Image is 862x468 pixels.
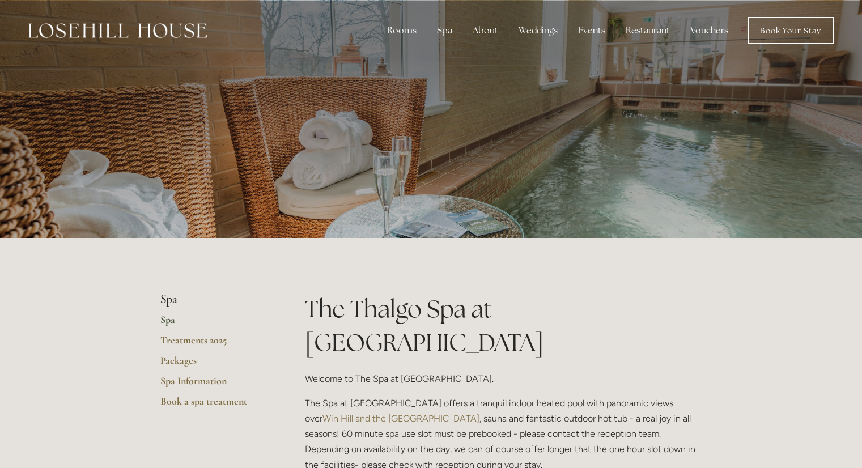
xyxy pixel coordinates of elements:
a: Spa Information [160,375,269,395]
h1: The Thalgo Spa at [GEOGRAPHIC_DATA] [305,292,702,359]
a: Treatments 2025 [160,334,269,354]
a: Book Your Stay [748,17,834,44]
a: Packages [160,354,269,375]
div: Events [569,19,614,42]
div: Spa [428,19,461,42]
a: Spa [160,313,269,334]
a: Vouchers [681,19,737,42]
img: Losehill House [28,23,207,38]
div: About [464,19,507,42]
p: Welcome to The Spa at [GEOGRAPHIC_DATA]. [305,371,702,386]
div: Rooms [378,19,426,42]
a: Book a spa treatment [160,395,269,415]
div: Restaurant [617,19,679,42]
li: Spa [160,292,269,307]
a: Win Hill and the [GEOGRAPHIC_DATA] [322,413,479,424]
div: Weddings [509,19,567,42]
